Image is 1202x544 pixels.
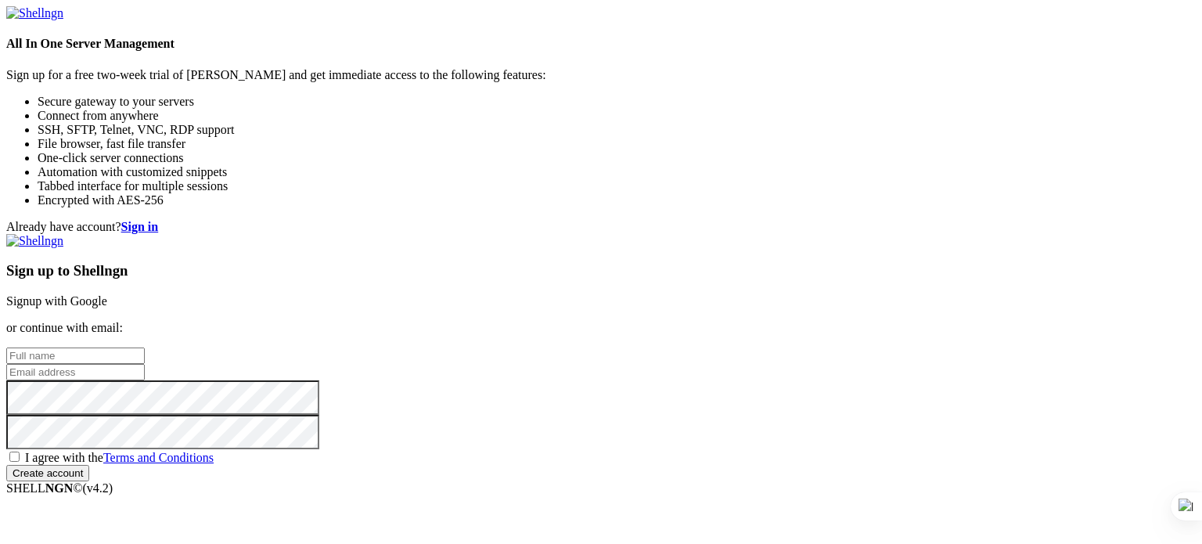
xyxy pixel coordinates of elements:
input: I agree with theTerms and Conditions [9,452,20,462]
span: I agree with the [25,451,214,464]
input: Email address [6,364,145,380]
p: Sign up for a free two-week trial of [PERSON_NAME] and get immediate access to the following feat... [6,68,1196,82]
b: NGN [45,481,74,495]
li: File browser, fast file transfer [38,137,1196,151]
li: Encrypted with AES-256 [38,193,1196,207]
span: 4.2.0 [83,481,113,495]
li: Tabbed interface for multiple sessions [38,179,1196,193]
span: SHELL © [6,481,113,495]
img: Shellngn [6,6,63,20]
div: Already have account? [6,220,1196,234]
input: Full name [6,348,145,364]
h3: Sign up to Shellngn [6,262,1196,279]
li: SSH, SFTP, Telnet, VNC, RDP support [38,123,1196,137]
a: Terms and Conditions [103,451,214,464]
img: Shellngn [6,234,63,248]
p: or continue with email: [6,321,1196,335]
li: Connect from anywhere [38,109,1196,123]
h4: All In One Server Management [6,37,1196,51]
li: Secure gateway to your servers [38,95,1196,109]
input: Create account [6,465,89,481]
a: Signup with Google [6,294,107,308]
a: Sign in [121,220,159,233]
li: Automation with customized snippets [38,165,1196,179]
li: One-click server connections [38,151,1196,165]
